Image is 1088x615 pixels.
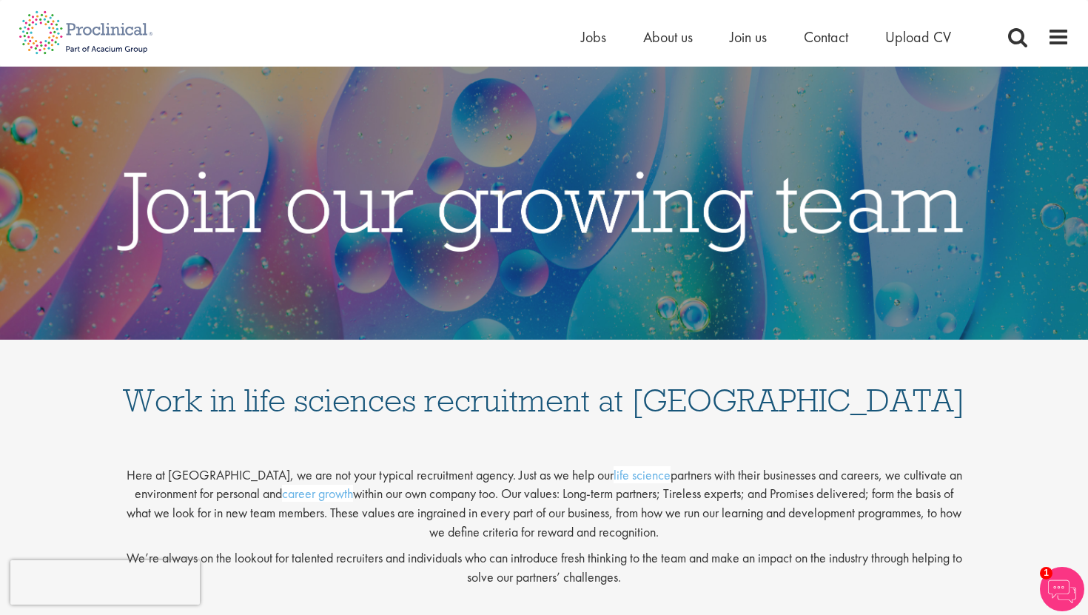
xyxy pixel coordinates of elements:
[10,560,200,605] iframe: reCAPTCHA
[122,454,966,542] p: Here at [GEOGRAPHIC_DATA], we are not your typical recruitment agency. Just as we help our partne...
[122,548,966,586] p: We’re always on the lookout for talented recruiters and individuals who can introduce fresh think...
[885,27,951,47] a: Upload CV
[282,485,353,502] a: career growth
[581,27,606,47] a: Jobs
[122,354,966,417] h1: Work in life sciences recruitment at [GEOGRAPHIC_DATA]
[1040,567,1084,611] img: Chatbot
[804,27,848,47] a: Contact
[643,27,693,47] a: About us
[730,27,767,47] a: Join us
[1040,567,1052,579] span: 1
[614,466,671,483] a: life science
